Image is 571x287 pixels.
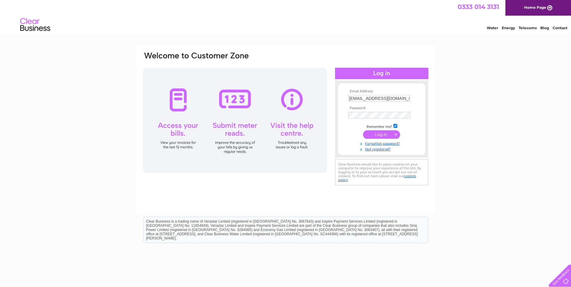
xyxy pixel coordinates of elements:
[487,26,498,30] a: Water
[347,123,417,129] td: Remember me?
[458,3,499,11] a: 0333 014 3131
[553,26,567,30] a: Contact
[347,89,417,94] th: Email Address:
[540,26,549,30] a: Blog
[144,3,428,29] div: Clear Business is a trading name of Verastar Limited (registered in [GEOGRAPHIC_DATA] No. 3667643...
[338,174,416,182] a: cookies policy
[363,130,400,139] input: Submit
[519,26,537,30] a: Telecoms
[348,140,417,146] a: Forgotten password?
[347,106,417,110] th: Password:
[502,26,515,30] a: Energy
[20,16,51,34] img: logo.png
[335,159,428,185] div: Clear Business would like to place cookies on your computer to improve your experience of the sit...
[348,146,417,152] a: Not registered?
